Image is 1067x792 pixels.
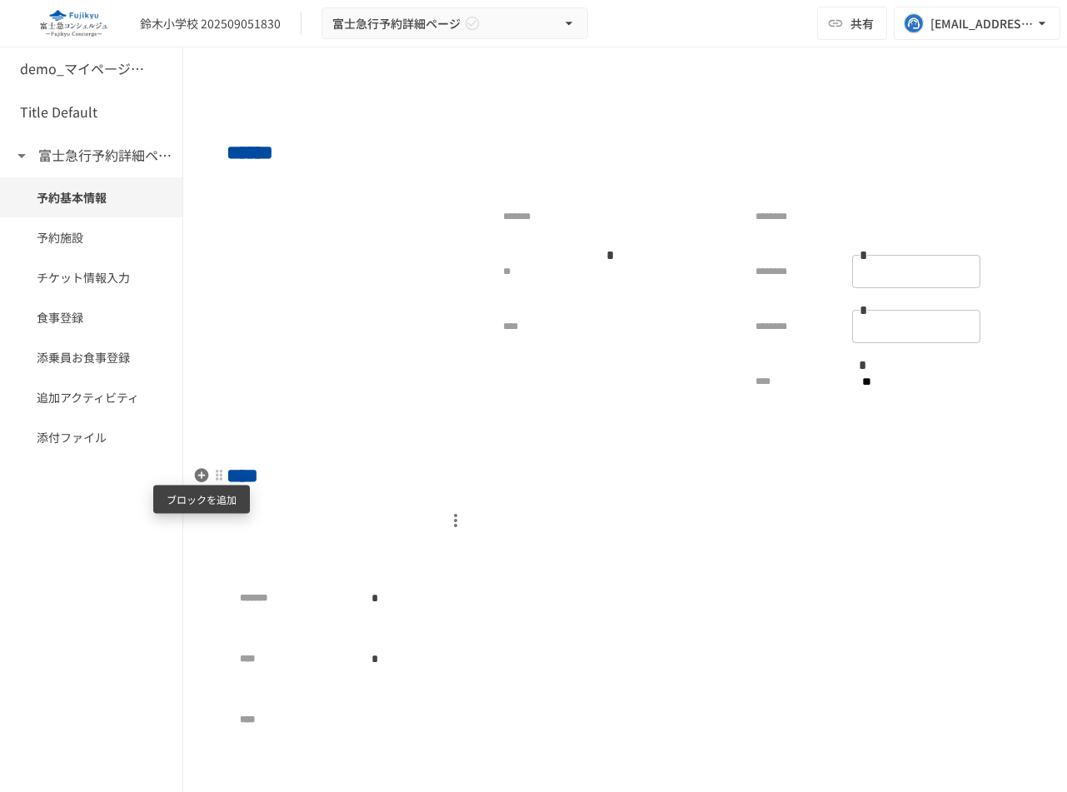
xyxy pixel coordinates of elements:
h6: demo_マイページ詳細 [20,58,153,80]
div: 鈴木小学校 202509051830 [140,15,281,32]
img: eQeGXtYPV2fEKIA3pizDiVdzO5gJTl2ahLbsPaD2E4R [20,10,127,37]
div: [EMAIL_ADDRESS][DOMAIN_NAME] [930,13,1034,34]
button: 富士急行予約詳細ページ [322,7,588,40]
h6: Title Default [20,102,97,123]
span: 食事登録 [37,308,146,326]
button: 共有 [817,7,887,40]
span: 予約施設 [37,228,146,247]
span: 富士急行予約詳細ページ [332,13,461,34]
span: 添乗員お食事登録 [37,348,146,366]
h6: 富士急行予約詳細ページ [38,145,172,167]
span: 追加アクティビティ [37,388,146,406]
span: 添付ファイル [37,428,146,446]
button: [EMAIL_ADDRESS][DOMAIN_NAME] [894,7,1060,40]
span: チケット情報入力 [37,268,146,286]
span: 予約基本情報 [37,188,146,207]
div: ブロックを追加 [153,486,250,514]
span: 共有 [850,14,874,32]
